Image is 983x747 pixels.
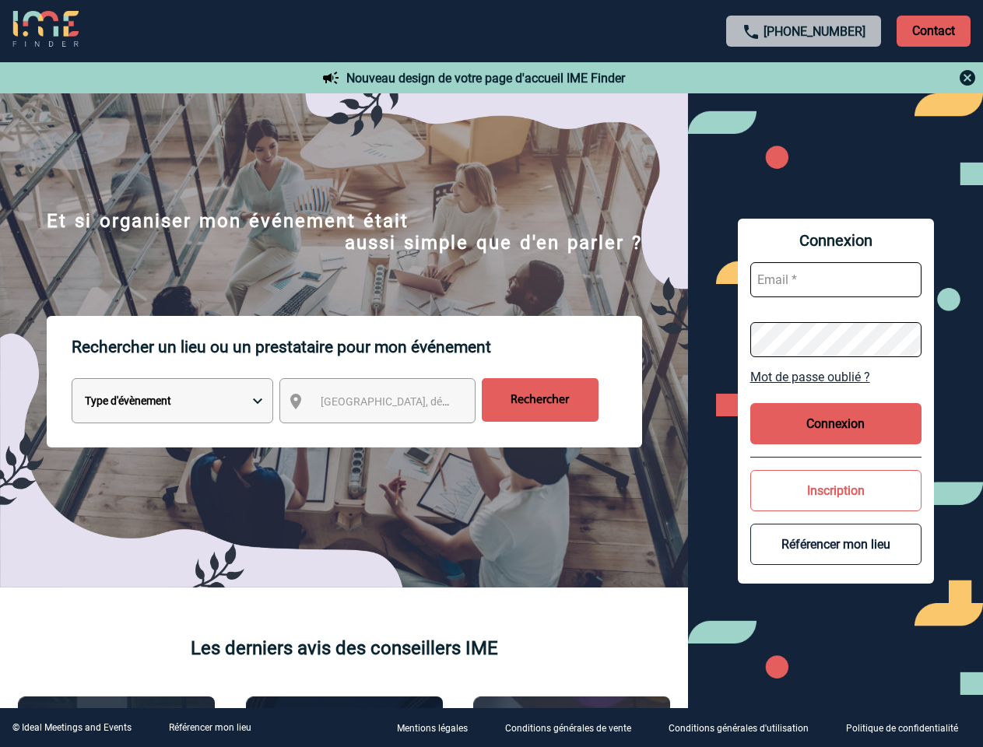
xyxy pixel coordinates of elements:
[669,724,809,735] p: Conditions générales d'utilisation
[384,721,493,735] a: Mentions légales
[750,524,922,565] button: Référencer mon lieu
[834,721,983,735] a: Politique de confidentialité
[72,316,642,378] p: Rechercher un lieu ou un prestataire pour mon événement
[12,722,132,733] div: © Ideal Meetings and Events
[656,721,834,735] a: Conditions générales d'utilisation
[764,24,865,39] a: [PHONE_NUMBER]
[493,721,656,735] a: Conditions générales de vente
[742,23,760,41] img: call-24-px.png
[897,16,971,47] p: Contact
[169,722,251,733] a: Référencer mon lieu
[321,395,537,408] span: [GEOGRAPHIC_DATA], département, région...
[750,403,922,444] button: Connexion
[846,724,958,735] p: Politique de confidentialité
[505,724,631,735] p: Conditions générales de vente
[397,724,468,735] p: Mentions légales
[750,370,922,384] a: Mot de passe oublié ?
[750,262,922,297] input: Email *
[750,470,922,511] button: Inscription
[482,378,599,422] input: Rechercher
[750,231,922,250] span: Connexion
